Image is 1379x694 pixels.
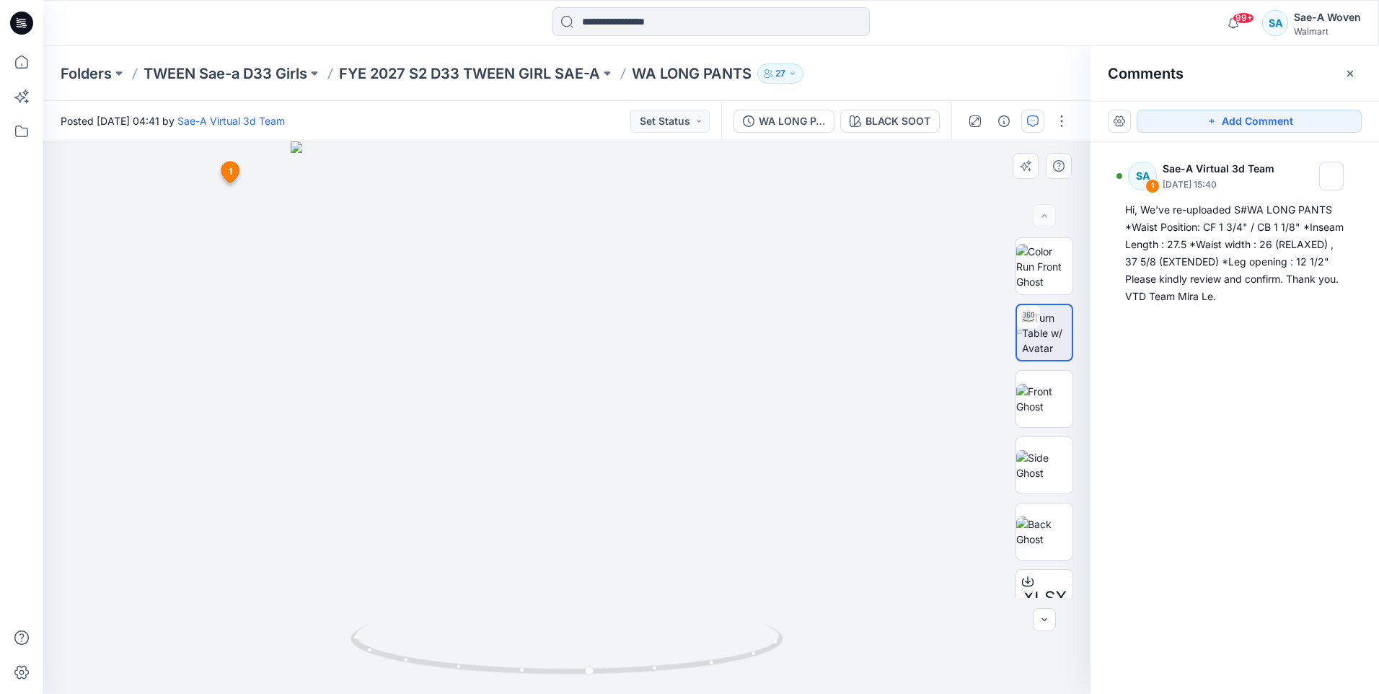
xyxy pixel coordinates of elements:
p: [DATE] 15:40 [1163,177,1279,192]
img: Turn Table w/ Avatar [1022,310,1072,356]
img: Side Ghost [1016,450,1072,480]
div: Sae-A Woven [1294,9,1361,26]
button: 27 [757,63,803,84]
div: SA [1262,10,1288,36]
div: 1 [1145,179,1160,193]
a: FYE 2027 S2 D33 TWEEN GIRL SAE-A [339,63,600,84]
span: Posted [DATE] 04:41 by [61,113,285,128]
button: WA LONG PANTS_REV_FULL COLORWAYS [733,110,834,133]
a: TWEEN Sae-a D33 Girls [144,63,307,84]
img: Front Ghost [1016,384,1072,414]
div: Hi, We've re-uploaded S#WA LONG PANTS *Waist Position: CF 1 3/4" / CB 1 1/8" *Inseam Length : 27.... [1125,201,1344,305]
a: Folders [61,63,112,84]
button: Details [992,110,1015,133]
p: WA LONG PANTS [632,63,752,84]
a: Sae-A Virtual 3d Team [177,115,285,127]
div: WA LONG PANTS_REV_FULL COLORWAYS [759,113,825,129]
span: 99+ [1233,12,1254,24]
img: Color Run Front Ghost [1016,244,1072,289]
div: SA [1128,162,1157,190]
h2: Comments [1108,65,1184,82]
span: XLSX [1023,585,1067,611]
div: BLACK SOOT [865,113,930,129]
p: 27 [775,66,785,82]
p: Sae-A Virtual 3d Team [1163,160,1279,177]
div: Walmart [1294,26,1361,37]
button: Add Comment [1137,110,1362,133]
button: BLACK SOOT [840,110,940,133]
img: Back Ghost [1016,517,1072,547]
